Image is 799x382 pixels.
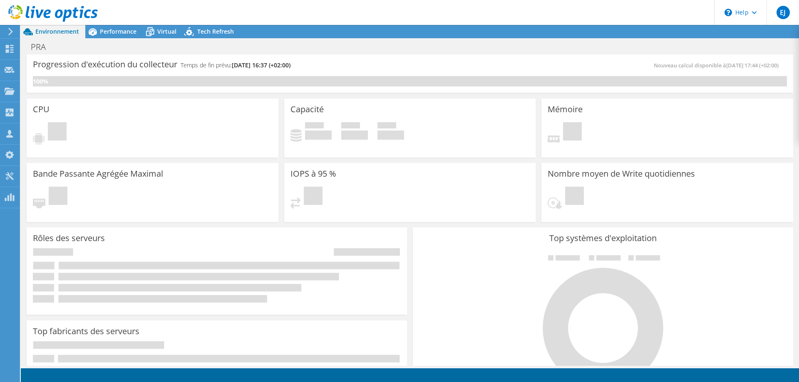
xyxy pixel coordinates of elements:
[377,131,404,140] h4: 0 Gio
[548,169,695,178] h3: Nombre moyen de Write quotidiennes
[290,169,336,178] h3: IOPS à 95 %
[548,105,583,114] h3: Mémoire
[100,27,136,35] span: Performance
[304,187,323,207] span: En attente
[419,234,787,243] h3: Top systèmes d'exploitation
[777,6,790,19] span: EJ
[33,105,50,114] h3: CPU
[305,131,332,140] h4: 0 Gio
[49,187,67,207] span: En attente
[377,122,396,131] span: Total
[33,169,163,178] h3: Bande Passante Agrégée Maximal
[341,122,360,131] span: Espace libre
[181,61,290,70] h4: Temps de fin prévu:
[305,122,324,131] span: Utilisé
[157,27,176,35] span: Virtual
[197,27,234,35] span: Tech Refresh
[35,27,79,35] span: Environnement
[48,122,67,143] span: En attente
[27,42,59,52] h1: PRA
[726,62,779,69] span: [DATE] 17:44 (+02:00)
[33,327,139,336] h3: Top fabricants des serveurs
[232,61,290,69] span: [DATE] 16:37 (+02:00)
[725,9,732,16] svg: \n
[290,105,324,114] h3: Capacité
[563,122,582,143] span: En attente
[341,131,368,140] h4: 0 Gio
[565,187,584,207] span: En attente
[33,234,105,243] h3: Rôles des serveurs
[654,62,783,69] span: Nouveau calcul disponible à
